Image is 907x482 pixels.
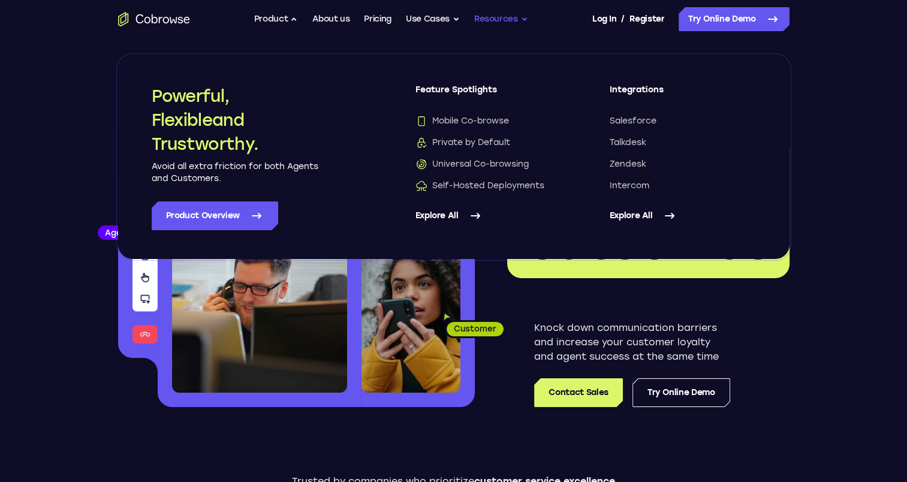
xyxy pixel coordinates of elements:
a: Mobile Co-browseMobile Co-browse [415,115,562,127]
button: Resources [474,7,528,31]
a: Explore All [415,201,562,230]
p: Avoid all extra friction for both Agents and Customers. [152,161,320,185]
a: Contact Sales [534,378,622,407]
a: Log In [592,7,616,31]
h2: Powerful, Flexible and Trustworthy. [152,84,320,156]
span: Private by Default [415,137,510,149]
a: Intercom [610,180,756,192]
a: Salesforce [610,115,756,127]
button: Product [254,7,299,31]
span: Intercom [610,180,649,192]
a: Product Overview [152,201,278,230]
img: Private by Default [415,137,427,149]
span: Self-Hosted Deployments [415,180,544,192]
a: Zendesk [610,158,756,170]
a: Talkdesk [610,137,756,149]
a: Explore All [610,201,756,230]
a: Register [629,7,664,31]
span: Feature Spotlights [415,84,562,106]
img: Mobile Co-browse [415,115,427,127]
span: Salesforce [610,115,656,127]
span: Integrations [610,84,756,106]
img: A customer support agent talking on the phone [172,179,347,393]
span: Zendesk [610,158,646,170]
span: Talkdesk [610,137,646,149]
span: Universal Co-browsing [415,158,529,170]
a: Universal Co-browsingUniversal Co-browsing [415,158,562,170]
img: Self-Hosted Deployments [415,180,427,192]
p: Knock down communication barriers and increase your customer loyalty and agent success at the sam... [534,321,730,364]
a: Private by DefaultPrivate by Default [415,137,562,149]
a: Self-Hosted DeploymentsSelf-Hosted Deployments [415,180,562,192]
a: Try Online Demo [679,7,790,31]
a: About us [312,7,349,31]
span: / [621,12,625,26]
a: Go to the home page [118,12,190,26]
span: Mobile Co-browse [415,115,509,127]
img: A customer holding their phone [361,251,460,393]
button: Use Cases [406,7,460,31]
a: Pricing [364,7,391,31]
img: Universal Co-browsing [415,158,427,170]
a: Try Online Demo [632,378,730,407]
